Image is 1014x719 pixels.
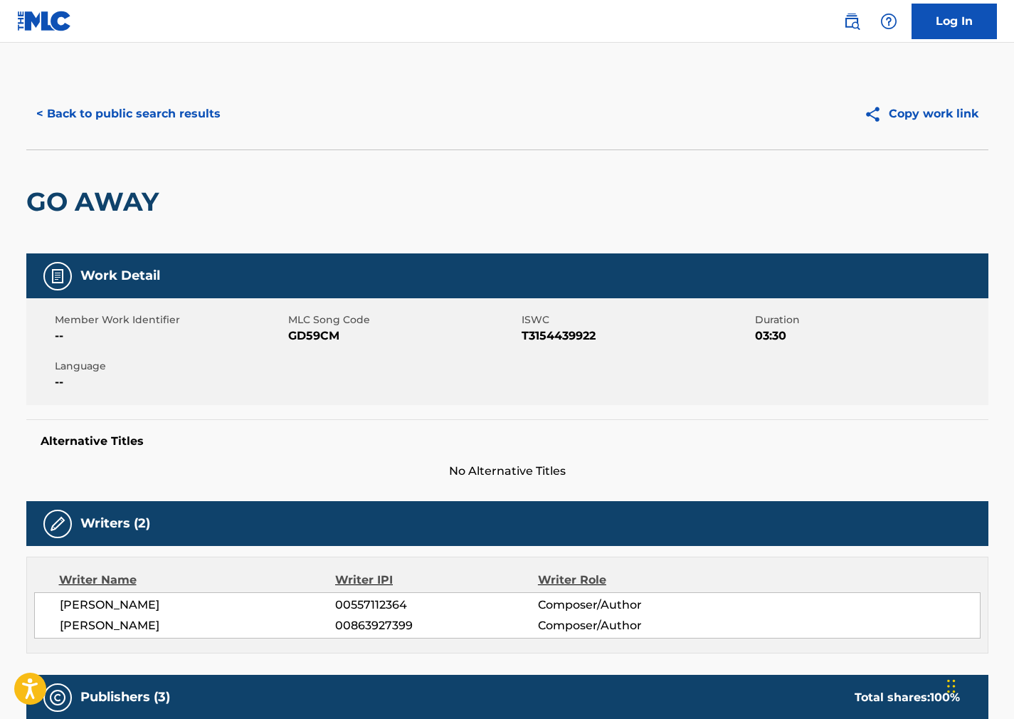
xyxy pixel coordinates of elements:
[335,617,537,634] span: 00863927399
[26,463,988,480] span: No Alternative Titles
[755,313,985,327] span: Duration
[80,689,170,705] h5: Publishers (3)
[538,617,722,634] span: Composer/Author
[335,597,537,614] span: 00557112364
[912,4,997,39] a: Log In
[843,13,860,30] img: search
[59,572,336,589] div: Writer Name
[864,105,889,123] img: Copy work link
[55,374,285,391] span: --
[26,186,166,218] h2: GO AWAY
[930,691,960,704] span: 100 %
[838,7,866,36] a: Public Search
[55,327,285,345] span: --
[26,96,231,132] button: < Back to public search results
[943,651,1014,719] iframe: Chat Widget
[60,597,336,614] span: [PERSON_NAME]
[947,665,956,708] div: Drag
[875,7,903,36] div: Help
[80,268,160,284] h5: Work Detail
[522,313,751,327] span: ISWC
[60,617,336,634] span: [PERSON_NAME]
[854,96,988,132] button: Copy work link
[49,515,66,532] img: Writers
[17,11,72,31] img: MLC Logo
[55,359,285,374] span: Language
[522,327,751,345] span: T3154439922
[755,327,985,345] span: 03:30
[538,597,722,614] span: Composer/Author
[80,515,150,532] h5: Writers (2)
[41,434,974,448] h5: Alternative Titles
[288,327,518,345] span: GD59CM
[288,313,518,327] span: MLC Song Code
[49,268,66,285] img: Work Detail
[880,13,897,30] img: help
[55,313,285,327] span: Member Work Identifier
[855,689,960,706] div: Total shares:
[49,689,66,706] img: Publishers
[538,572,722,589] div: Writer Role
[335,572,538,589] div: Writer IPI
